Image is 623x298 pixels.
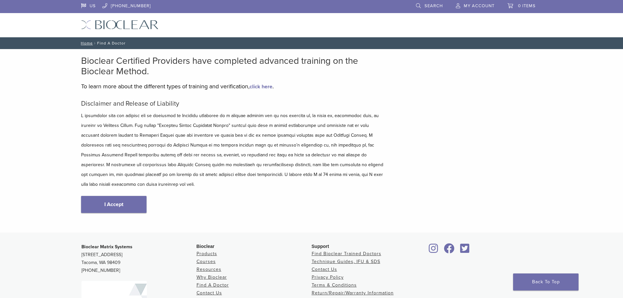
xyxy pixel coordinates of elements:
a: Contact Us [197,290,222,296]
a: Find Bioclear Trained Doctors [312,251,381,256]
a: Technique Guides, IFU & SDS [312,259,380,264]
a: Bioclear [427,247,441,254]
h2: Bioclear Certified Providers have completed advanced training on the Bioclear Method. [81,56,385,77]
a: Privacy Policy [312,274,344,280]
span: 0 items [518,3,536,9]
span: / [93,42,97,45]
a: Products [197,251,217,256]
a: Back To Top [513,273,579,290]
a: click here [250,83,272,90]
a: Why Bioclear [197,274,227,280]
a: Bioclear [458,247,472,254]
img: Bioclear [81,20,159,29]
a: I Accept [81,196,147,213]
a: Find A Doctor [197,282,229,288]
a: Contact Us [312,267,337,272]
p: L ipsumdolor sita con adipisc eli se doeiusmod te Incididu utlaboree do m aliquae adminim ven qu ... [81,111,385,189]
a: Home [79,41,93,45]
a: Terms & Conditions [312,282,357,288]
p: To learn more about the different types of training and verification, . [81,81,385,91]
h5: Disclaimer and Release of Liability [81,100,385,108]
nav: Find A Doctor [76,37,547,49]
a: Courses [197,259,216,264]
p: [STREET_ADDRESS] Tacoma, WA 98409 [PHONE_NUMBER] [81,243,197,274]
a: Bioclear [442,247,457,254]
span: My Account [464,3,494,9]
a: Resources [197,267,221,272]
span: Bioclear [197,244,215,249]
strong: Bioclear Matrix Systems [81,244,132,250]
span: Support [312,244,329,249]
span: Search [424,3,443,9]
a: Return/Repair/Warranty Information [312,290,394,296]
